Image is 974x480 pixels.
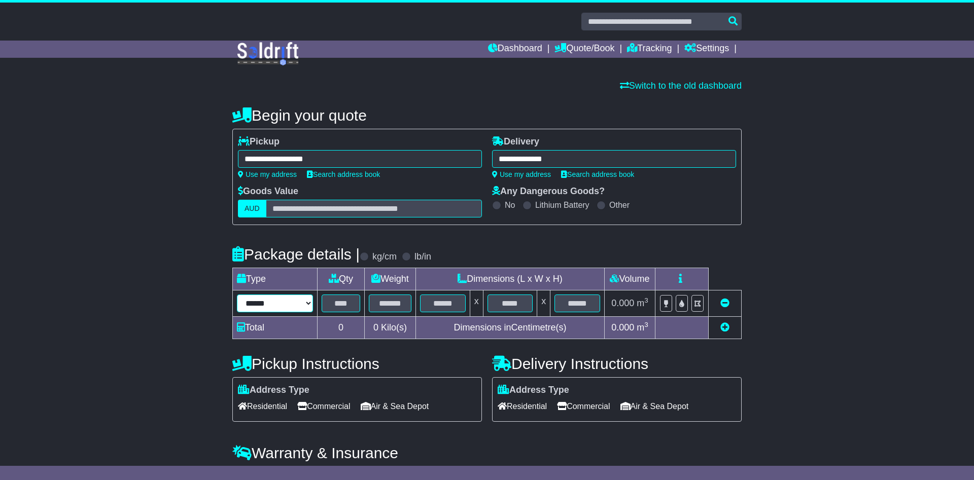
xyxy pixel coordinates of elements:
[415,268,604,290] td: Dimensions (L x W x H)
[238,186,298,197] label: Goods Value
[644,321,648,328] sup: 3
[609,200,630,210] label: Other
[561,170,634,178] a: Search address book
[627,41,672,58] a: Tracking
[361,398,429,414] span: Air & Sea Depot
[232,355,482,372] h4: Pickup Instructions
[492,136,539,147] label: Delivery
[365,268,416,290] td: Weight
[470,290,483,317] td: x
[554,41,614,58] a: Quote/Book
[557,398,610,414] span: Commercial
[232,246,360,263] h4: Package details |
[365,317,416,339] td: Kilo(s)
[492,186,605,197] label: Any Dangerous Goods?
[233,317,318,339] td: Total
[233,268,318,290] td: Type
[373,322,378,333] span: 0
[720,298,729,308] a: Remove this item
[492,355,742,372] h4: Delivery Instructions
[492,170,551,178] a: Use my address
[505,200,515,210] label: No
[238,200,266,217] label: AUD
[232,445,742,461] h4: Warranty & Insurance
[488,41,542,58] a: Dashboard
[238,136,280,147] label: Pickup
[238,170,297,178] a: Use my address
[537,290,550,317] td: x
[297,398,350,414] span: Commercial
[535,200,589,210] label: Lithium Battery
[720,322,729,333] a: Add new item
[414,251,431,263] label: lb/in
[611,298,634,308] span: 0.000
[238,385,309,396] label: Address Type
[620,81,742,91] a: Switch to the old dashboard
[604,268,655,290] td: Volume
[318,317,365,339] td: 0
[684,41,729,58] a: Settings
[644,297,648,304] sup: 3
[232,107,742,124] h4: Begin your quote
[611,322,634,333] span: 0.000
[415,317,604,339] td: Dimensions in Centimetre(s)
[498,398,547,414] span: Residential
[498,385,569,396] label: Address Type
[307,170,380,178] a: Search address book
[637,322,648,333] span: m
[318,268,365,290] td: Qty
[620,398,689,414] span: Air & Sea Depot
[637,298,648,308] span: m
[238,398,287,414] span: Residential
[372,251,397,263] label: kg/cm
